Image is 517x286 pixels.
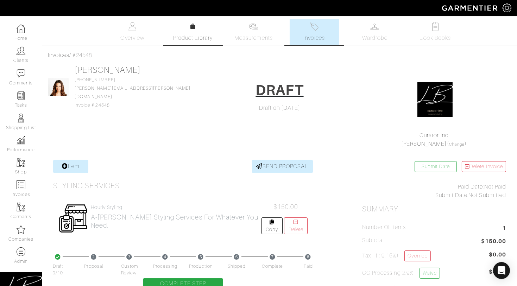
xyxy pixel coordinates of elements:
[256,82,303,98] h1: DRAFT
[126,254,132,260] span: 3
[404,250,431,261] a: Override
[17,136,25,145] img: graph-8b7af3c665d003b59727f371ae50e7771705bf0c487971e6e97d053d13c5068d.png
[17,91,25,100] img: reminder-icon-8004d30b9f0a5d33ae49ab947aed9ed385cf756f9e5892f1edd6e32f2345188e.png
[415,161,457,172] a: Submit Date
[53,263,63,277] span: Draft 9/10
[108,19,157,45] a: Overview
[228,263,246,270] span: Shipped
[91,204,261,210] h4: Hourly Styling
[48,52,69,58] a: Invoices
[75,77,190,108] span: [PHONE_NUMBER] Invoice # 24548
[48,51,511,59] div: / #24548
[91,213,261,229] h2: A-[PERSON_NAME] Styling Services for whatever you need.
[208,104,352,112] div: Draft on [DATE]
[362,268,440,279] h5: CC Processing 2.9%
[420,268,440,279] a: Waive
[284,217,308,234] a: Delete
[121,263,138,277] span: Custom Review
[48,78,69,96] img: LB%20TC%20Headshot.JPG
[270,254,276,260] span: 7
[17,247,25,256] img: custom-products-icon-6973edde1b6c6774590e2ad28d3d057f2f42decad08aa0e48061009ba2575b3a.png
[362,183,506,199] div: Not Paid Not Submitted
[84,263,103,270] span: Proposal
[75,86,190,99] a: [PERSON_NAME][EMAIL_ADDRESS][PERSON_NAME][DOMAIN_NAME]
[305,254,311,260] span: 8
[53,160,88,173] a: Item
[17,158,25,167] img: garments-icon-b7da505a4dc4fd61783c78ac3ca0ef83fa9d6f193b1c9dc38574b1d14d53ca28.png
[17,46,25,55] img: clients-icon-6bae9207a08558b7cb47a8932f037763ab4055f8c8b6bfacd5dc20c3e0201464.png
[17,69,25,78] img: comment-icon-a0a6a9ef722e966f86d9cbdc48e553b5cf19dbc54f86b18d962a5391bc8f6eb6.png
[502,224,506,234] span: 1
[481,237,506,247] span: $150.00
[431,22,440,31] img: todo-9ac3debb85659649dc8f770b8b6100bb5dab4b48dedcbae339e5042a72dfd3cc.svg
[53,182,120,190] h3: Styling Services
[462,161,506,172] a: Delete Invoice
[493,262,510,279] div: Open Intercom Messenger
[439,2,503,14] img: garmentier-logo-header-white-b43fb05a5012e4ada735d5af1a66efaba907eab6374d6393d1fbf88cb4ef424d.png
[362,250,431,261] h5: Tax ( : 9.15%)
[350,19,399,45] a: Wardrobe
[411,19,460,45] a: Look Books
[417,82,453,117] img: oxFH7zigUnxfPzrmzcytt6rk.png
[17,203,25,211] img: garments-icon-b7da505a4dc4fd61783c78ac3ca0ef83fa9d6f193b1c9dc38574b1d14d53ca28.png
[362,237,384,244] h5: Subtotal
[229,19,278,45] a: Measurements
[261,217,283,234] a: Copy
[91,204,261,229] a: Hourly Styling A-[PERSON_NAME] Styling Services for whatever you need.
[234,254,240,260] span: 6
[17,180,25,189] img: orders-icon-0abe47150d42831381b5fb84f609e132dff9fe21cb692f30cb5eec754e2cba89.png
[249,22,258,31] img: measurements-466bbee1fd09ba9460f595b01e5d73f9e2bff037440d3c8f018324cb6cdf7a4a.svg
[17,24,25,33] img: dashboard-icon-dbcd8f5a0b271acd01030246c82b418ddd0df26cd7fceb0bd07c9910d44c42f6.png
[173,34,213,42] span: Product Library
[198,254,204,260] span: 5
[449,142,465,146] a: Change
[435,192,469,198] span: Submit Date:
[234,34,273,42] span: Measurements
[362,205,506,214] h2: Summary
[362,224,406,231] h5: Number of Items
[128,22,137,31] img: basicinfo-40fd8af6dae0f16599ec9e87c0ef1c0a1fdea2edbe929e3d69a839185d80c458.svg
[189,263,213,270] span: Production
[401,141,447,147] a: [PERSON_NAME]
[489,268,506,281] span: $4.79
[58,204,88,233] img: Womens_Service-b2905c8a555b134d70f80a63ccd9711e5cb40bac1cff00c12a43f244cd2c1cd3.png
[304,263,313,270] span: Paid
[17,225,25,234] img: companies-icon-14a0f246c7e91f24465de634b560f0151b0cc5c9ce11af5fac52e6d7d6371812.png
[162,254,168,260] span: 4
[310,22,319,31] img: orders-27d20c2124de7fd6de4e0e44c1d41de31381a507db9b33961299e4e07d508b8c.svg
[120,34,144,42] span: Overview
[303,34,325,42] span: Invoices
[17,114,25,122] img: stylists-icon-eb353228a002819b7ec25b43dbf5f0378dd9e0616d9560372ff212230b889e62.png
[420,34,451,42] span: Look Books
[362,34,387,42] span: Wardrobe
[262,263,283,270] span: Complete
[252,160,313,173] a: SEND PROPOSAL
[273,203,298,210] span: $150.00
[458,184,484,190] span: Paid Date:
[370,22,379,31] img: wardrobe-487a4870c1b7c33e795ec22d11cfc2ed9d08956e64fb3008fe2437562e282088.svg
[153,263,178,270] span: Processing
[489,250,506,259] span: $0.00
[420,132,448,139] a: Curator Inc
[365,131,503,148] div: ( )
[290,19,339,45] a: Invoices
[251,79,308,104] a: DRAFT
[75,65,140,75] a: [PERSON_NAME]
[168,23,217,42] a: Product Library
[503,4,511,12] img: gear-icon-white-bd11855cb880d31180b6d7d6211b90ccbf57a29d726f0c71d8c61bd08dd39cc2.png
[91,254,97,260] span: 2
